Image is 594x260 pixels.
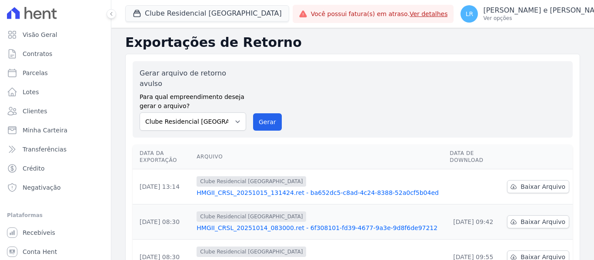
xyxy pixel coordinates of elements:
a: Crédito [3,160,107,177]
th: Data da Exportação [133,145,193,169]
span: Recebíveis [23,228,55,237]
span: Minha Carteira [23,126,67,135]
a: Visão Geral [3,26,107,43]
span: Clientes [23,107,47,115]
a: Recebíveis [3,224,107,241]
span: Parcelas [23,69,48,77]
th: Data de Download [446,145,504,169]
button: Clube Residencial [GEOGRAPHIC_DATA] [125,5,289,22]
span: Lotes [23,88,39,96]
span: Crédito [23,164,45,173]
span: Clube Residencial [GEOGRAPHIC_DATA] [197,176,306,187]
span: Negativação [23,183,61,192]
a: Negativação [3,179,107,196]
span: Transferências [23,145,67,154]
span: Baixar Arquivo [521,182,565,191]
label: Gerar arquivo de retorno avulso [140,68,246,89]
span: LR [466,11,474,17]
td: [DATE] 13:14 [133,169,193,204]
a: HMGII_CRSL_20251014_083000.ret - 6f308101-fd39-4677-9a3e-9d8f6de97212 [197,224,443,232]
span: Você possui fatura(s) em atraso. [311,10,448,19]
span: Visão Geral [23,30,57,39]
div: Plataformas [7,210,104,221]
a: Contratos [3,45,107,63]
td: [DATE] 08:30 [133,204,193,240]
span: Clube Residencial [GEOGRAPHIC_DATA] [197,247,306,257]
a: HMGII_CRSL_20251015_131424.ret - ba652dc5-c8ad-4c24-8388-52a0cf5b04ed [197,188,443,197]
td: [DATE] 09:42 [446,204,504,240]
a: Lotes [3,83,107,101]
span: Clube Residencial [GEOGRAPHIC_DATA] [197,211,306,222]
a: Parcelas [3,64,107,82]
a: Ver detalhes [410,10,448,17]
button: Gerar [253,113,282,131]
a: Transferências [3,141,107,158]
a: Clientes [3,102,107,120]
label: Para qual empreendimento deseja gerar o arquivo? [140,89,246,111]
span: Contratos [23,49,52,58]
span: Baixar Arquivo [521,217,565,226]
h2: Exportações de Retorno [125,35,580,50]
a: Baixar Arquivo [507,215,569,228]
span: Conta Hent [23,247,57,256]
th: Arquivo [193,145,446,169]
a: Minha Carteira [3,122,107,139]
a: Baixar Arquivo [507,180,569,193]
